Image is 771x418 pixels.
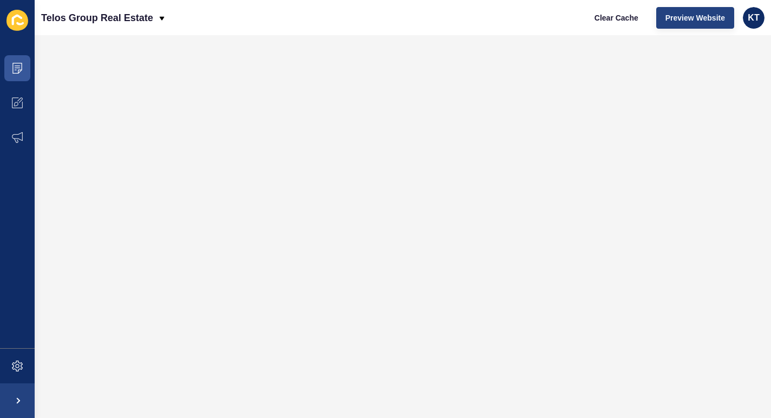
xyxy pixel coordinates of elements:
[41,4,153,31] p: Telos Group Real Estate
[665,12,725,23] span: Preview Website
[748,12,759,23] span: KT
[594,12,638,23] span: Clear Cache
[656,7,734,29] button: Preview Website
[585,7,648,29] button: Clear Cache
[35,35,771,418] iframe: To enrich screen reader interactions, please activate Accessibility in Grammarly extension settings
